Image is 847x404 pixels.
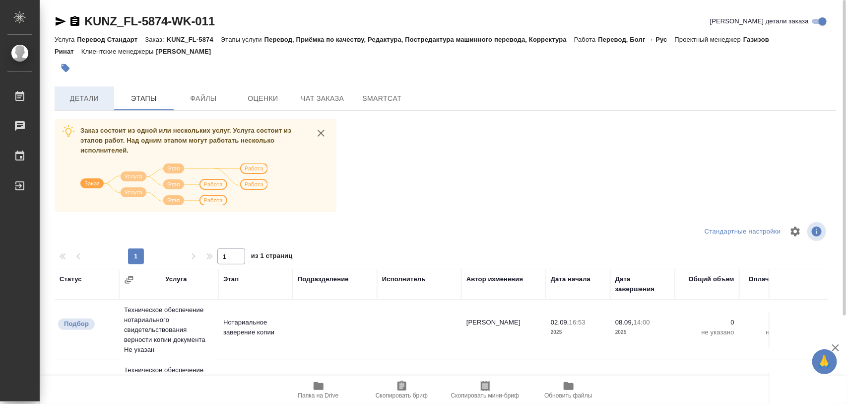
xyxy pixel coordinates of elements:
p: Перевод, Болг → Рус [598,36,675,43]
div: Статус [60,274,82,284]
span: Настроить таблицу [783,220,807,243]
span: Оценки [239,92,287,105]
div: Дата завершения [615,274,670,294]
p: 2025 [615,327,670,337]
p: Перевод Стандарт [77,36,145,43]
span: Детали [61,92,108,105]
span: Обновить файлы [544,392,592,399]
p: Работа [574,36,598,43]
div: Подразделение [298,274,349,284]
p: 2025 [551,327,605,337]
button: Скопировать бриф [360,376,444,404]
p: Перевод, Приёмка по качеству, Редактура, Постредактура машинного перевода, Корректура [264,36,574,43]
p: Проектный менеджер [675,36,743,43]
p: Заказ: [145,36,166,43]
p: 14:00 [634,319,650,326]
div: Общий объем [689,274,734,284]
button: 🙏 [812,349,837,374]
span: 🙏 [816,351,833,372]
p: KUNZ_FL-5874 [167,36,221,43]
p: 02.09, [551,319,569,326]
p: Подбор [64,319,89,329]
p: Нотариальное заверение копии [223,318,288,337]
span: SmartCat [358,92,406,105]
p: Клиентские менеджеры [81,48,156,55]
div: Оплачиваемый объем [744,274,799,294]
p: 16:53 [569,319,586,326]
td: [PERSON_NAME] [461,313,546,347]
span: Посмотреть информацию [807,222,828,241]
span: Скопировать мини-бриф [451,392,519,399]
button: Сгруппировать [124,275,134,285]
p: не указано [744,327,799,337]
div: Исполнитель [382,274,426,284]
span: Папка на Drive [298,392,339,399]
button: close [314,126,328,141]
p: Этапы услуги [221,36,264,43]
button: Скопировать ссылку для ЯМессенджера [55,15,66,27]
span: Заказ состоит из одной или нескольких услуг. Услуга состоит из этапов работ. Над одним этапом мог... [80,127,291,154]
button: Скопировать мини-бриф [444,376,527,404]
p: 0 [744,318,799,327]
p: не указано [680,327,734,337]
button: Добавить тэг [55,57,76,79]
div: Услуга [165,274,187,284]
div: Автор изменения [466,274,523,284]
span: [PERSON_NAME] детали заказа [710,16,809,26]
button: Скопировать ссылку [69,15,81,27]
div: Дата начала [551,274,590,284]
span: Этапы [120,92,168,105]
p: 0 [680,318,734,327]
div: Этап [223,274,239,284]
button: Папка на Drive [277,376,360,404]
p: 08.09, [615,319,634,326]
span: Скопировать бриф [376,392,428,399]
button: Обновить файлы [527,376,610,404]
span: Файлы [180,92,227,105]
span: из 1 страниц [251,250,293,264]
div: split button [702,224,783,240]
p: [PERSON_NAME] [156,48,219,55]
p: Услуга [55,36,77,43]
a: KUNZ_FL-5874-WK-011 [84,14,215,28]
td: Техническое обеспечение нотариального свидетельствования верности копии документа Не указан [119,300,218,360]
span: Чат заказа [299,92,346,105]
